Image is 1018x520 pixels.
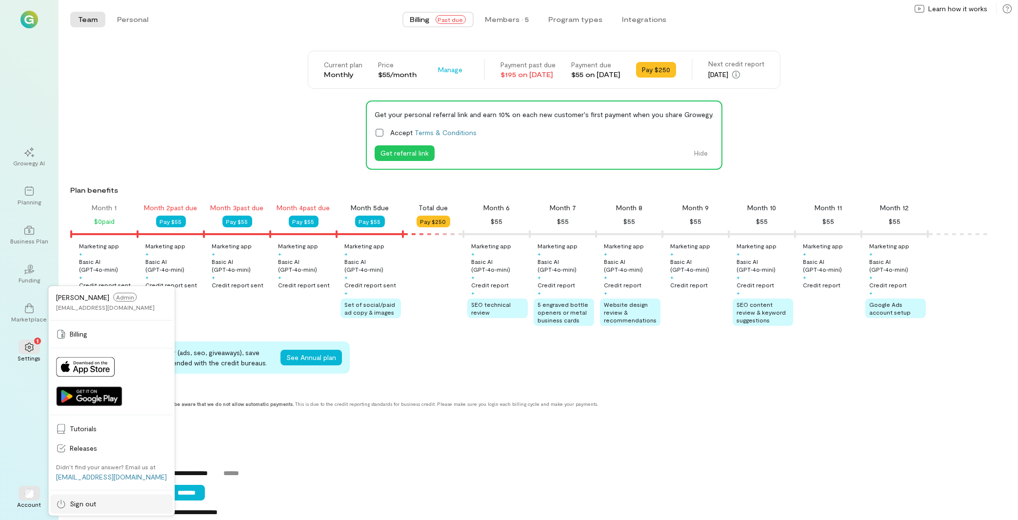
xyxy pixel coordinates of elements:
a: Billing [50,324,173,344]
div: This is due to the credit reporting standards for business credit. Please make sure you login eac... [70,401,919,407]
div: Business Plan [10,237,48,245]
div: + [538,289,541,297]
button: Pay $250 [417,216,450,227]
div: + [471,250,475,258]
button: Hide [688,145,714,161]
div: Basic AI (GPT‑4o‑mini) [803,258,859,273]
div: Current plan [324,60,362,70]
a: Settings [12,335,47,370]
div: Funding [19,276,40,284]
span: Website design review & recommendations [604,301,657,323]
button: Pay $55 [289,216,319,227]
div: + [344,273,348,281]
div: Credit report [803,281,840,289]
span: Billing [70,329,167,339]
div: + [212,250,215,258]
div: $55/month [378,70,417,80]
span: Manage [438,65,462,75]
div: + [278,250,281,258]
div: Marketplace [12,315,47,323]
div: Month 8 [616,203,642,213]
a: Tutorials [50,419,173,439]
button: Pay $55 [222,216,252,227]
div: + [344,289,348,297]
div: + [670,250,674,258]
div: + [604,273,607,281]
div: Basic AI (GPT‑4o‑mini) [670,258,727,273]
div: + [278,273,281,281]
div: Marketing app [538,242,578,250]
div: + [803,273,806,281]
div: Month 12 [880,203,909,213]
div: $0 paid [94,216,115,227]
span: Billing [410,15,430,24]
div: Account [18,500,41,508]
span: Sign out [70,499,167,509]
a: Marketplace [12,296,47,331]
div: + [538,250,541,258]
div: Month 9 [682,203,709,213]
button: Get referral link [375,145,435,161]
div: + [604,250,607,258]
span: Set of social/paid ad copy & images [344,301,395,316]
div: Basic AI (GPT‑4o‑mini) [737,258,793,273]
div: $55 [491,216,502,227]
button: See Annual plan [280,350,342,365]
div: Manage [432,62,468,78]
div: Month 6 [483,203,510,213]
div: Credit report [538,281,575,289]
button: Team [70,12,105,27]
div: Credit report sent [79,281,131,289]
div: Marketing app [737,242,777,250]
div: Month 2 past due [144,203,198,213]
a: Releases [50,439,173,458]
div: Basic AI (GPT‑4o‑mini) [471,258,528,273]
div: Month 5 due [351,203,389,213]
span: [PERSON_NAME] [56,293,109,301]
div: Marketing app [869,242,909,250]
div: Basic AI (GPT‑4o‑mini) [212,258,268,273]
div: Marketing app [145,242,185,250]
span: Releases [70,443,167,453]
span: Tutorials [70,424,167,434]
div: Month 11 [815,203,842,213]
div: + [737,250,740,258]
div: $55 [557,216,569,227]
div: + [803,250,806,258]
div: $55 [822,216,834,227]
div: Didn’t find your answer? Email us at [56,463,156,471]
div: Payment past due [500,60,556,70]
div: Marketing app [604,242,644,250]
div: Marketing app [212,242,252,250]
img: Download on App Store [56,357,115,377]
span: Accept [390,127,477,138]
div: Payment methods [70,389,919,399]
div: Payment due [571,60,620,70]
div: $55 [623,216,635,227]
span: Google Ads account setup [869,301,911,316]
span: Admin [113,293,137,301]
div: Marketing app [79,242,119,250]
span: Learn how it works [928,4,987,14]
div: Marketing app [803,242,843,250]
span: 5 engraved bottle openers or metal business cards [538,301,588,323]
div: Get your personal referral link and earn 10% on each new customer's first payment when you share ... [375,109,714,120]
div: + [869,273,873,281]
div: Credit report [869,281,907,289]
span: SEO technical review [471,301,511,316]
a: Sign out [50,494,173,514]
div: Growegy AI [14,159,45,167]
div: Credit report sent [344,281,396,289]
div: [EMAIL_ADDRESS][DOMAIN_NAME] [56,303,155,311]
div: Credit report sent [278,281,330,289]
button: BillingPast due [402,12,474,27]
div: Account [12,481,47,516]
div: Marketing app [278,242,318,250]
div: + [538,273,541,281]
div: Month 10 [748,203,777,213]
button: Members · 5 [478,12,537,27]
span: 1 [37,336,39,345]
div: Basic AI (GPT‑4o‑mini) [145,258,202,273]
div: Credit report [604,281,641,289]
div: + [737,289,740,297]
